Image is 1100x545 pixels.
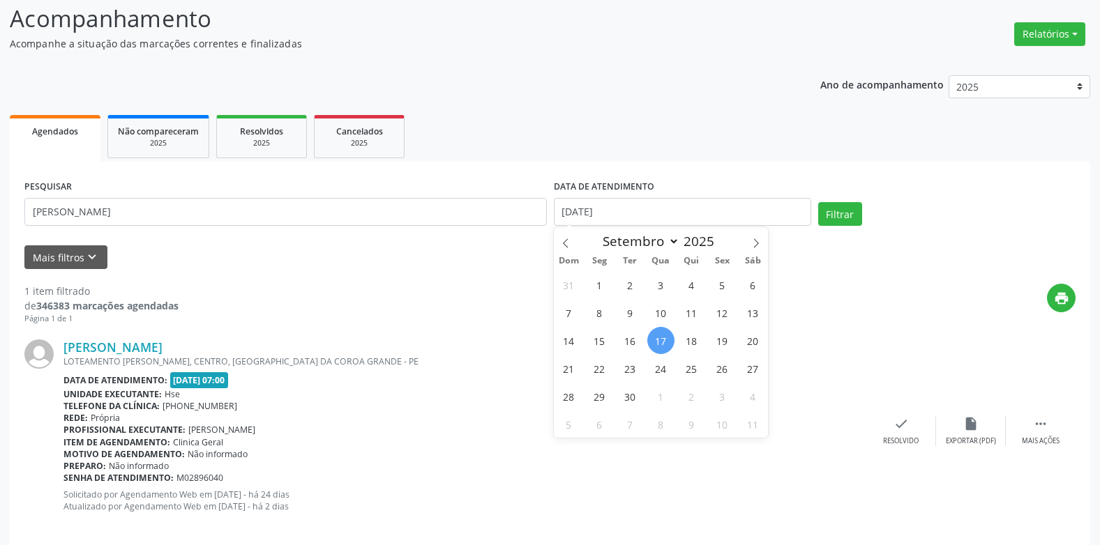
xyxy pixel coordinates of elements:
[555,355,582,382] span: Setembro 21, 2025
[63,374,167,386] b: Data de atendimento:
[63,436,170,448] b: Item de agendamento:
[63,448,185,460] b: Motivo de agendamento:
[63,489,866,512] p: Solicitado por Agendamento Web em [DATE] - há 24 dias Atualizado por Agendamento Web em [DATE] - ...
[615,256,645,266] span: Ter
[679,232,725,250] input: Year
[617,327,644,354] span: Setembro 16, 2025
[91,412,120,424] span: Própria
[227,138,296,148] div: 2025
[554,198,811,226] input: Selecione um intervalo
[739,383,767,410] span: Outubro 4, 2025
[596,231,680,251] select: Month
[173,436,223,448] span: Clinica Geral
[1033,416,1048,431] i: 
[617,271,644,298] span: Setembro 2, 2025
[586,355,613,382] span: Setembro 22, 2025
[883,436,919,446] div: Resolvido
[1014,22,1085,46] button: Relatórios
[617,299,644,326] span: Setembro 9, 2025
[584,256,615,266] span: Seg
[555,410,582,438] span: Outubro 5, 2025
[63,400,160,412] b: Telefone da clínica:
[24,176,72,198] label: PESQUISAR
[586,410,613,438] span: Outubro 6, 2025
[555,299,582,326] span: Setembro 7, 2025
[63,339,163,355] a: [PERSON_NAME]
[739,271,767,298] span: Setembro 6, 2025
[676,256,707,266] span: Qui
[678,383,705,410] span: Outubro 2, 2025
[118,125,199,137] span: Não compareceram
[818,202,862,226] button: Filtrar
[63,460,106,472] b: Preparo:
[709,355,736,382] span: Setembro 26, 2025
[554,176,654,198] label: DATA DE ATENDIMENTO
[709,271,736,298] span: Setembro 5, 2025
[586,383,613,410] span: Setembro 29, 2025
[63,355,866,367] div: LOTEAMENTO [PERSON_NAME], CENTRO, [GEOGRAPHIC_DATA] DA COROA GRANDE - PE
[118,138,199,148] div: 2025
[24,245,107,270] button: Mais filtroskeyboard_arrow_down
[617,355,644,382] span: Setembro 23, 2025
[709,410,736,438] span: Outubro 10, 2025
[109,460,169,472] span: Não informado
[336,125,383,137] span: Cancelados
[36,299,179,312] strong: 346383 marcações agendadas
[63,412,88,424] b: Rede:
[554,256,585,266] span: Dom
[1054,291,1069,306] i: print
[63,472,174,484] b: Senha de atendimento:
[678,299,705,326] span: Setembro 11, 2025
[63,388,162,400] b: Unidade executante:
[10,1,766,36] p: Acompanhamento
[324,138,394,148] div: 2025
[647,410,675,438] span: Outubro 8, 2025
[240,125,283,137] span: Resolvidos
[555,327,582,354] span: Setembro 14, 2025
[617,383,644,410] span: Setembro 30, 2025
[820,75,944,93] p: Ano de acompanhamento
[586,299,613,326] span: Setembro 8, 2025
[32,125,78,137] span: Agendados
[555,383,582,410] span: Setembro 28, 2025
[163,400,237,412] span: [PHONE_NUMBER]
[645,256,676,266] span: Qua
[84,250,100,265] i: keyboard_arrow_down
[24,313,179,325] div: Página 1 de 1
[709,383,736,410] span: Outubro 3, 2025
[1022,436,1060,446] div: Mais ações
[647,271,675,298] span: Setembro 3, 2025
[586,327,613,354] span: Setembro 15, 2025
[678,355,705,382] span: Setembro 25, 2025
[678,271,705,298] span: Setembro 4, 2025
[707,256,737,266] span: Sex
[170,372,229,388] span: [DATE] 07:00
[617,410,644,438] span: Outubro 7, 2025
[24,198,547,226] input: Nome, código do beneficiário ou CPF
[24,339,54,369] img: img
[586,271,613,298] span: Setembro 1, 2025
[1047,284,1076,312] button: print
[63,424,186,436] b: Profissional executante:
[894,416,909,431] i: check
[176,472,223,484] span: M02896040
[24,284,179,298] div: 1 item filtrado
[647,327,675,354] span: Setembro 17, 2025
[165,388,180,400] span: Hse
[678,327,705,354] span: Setembro 18, 2025
[188,448,248,460] span: Não informado
[647,299,675,326] span: Setembro 10, 2025
[737,256,768,266] span: Sáb
[739,327,767,354] span: Setembro 20, 2025
[946,436,996,446] div: Exportar (PDF)
[739,355,767,382] span: Setembro 27, 2025
[963,416,979,431] i: insert_drive_file
[555,271,582,298] span: Agosto 31, 2025
[739,410,767,438] span: Outubro 11, 2025
[709,327,736,354] span: Setembro 19, 2025
[24,298,179,313] div: de
[739,299,767,326] span: Setembro 13, 2025
[647,355,675,382] span: Setembro 24, 2025
[647,383,675,410] span: Outubro 1, 2025
[709,299,736,326] span: Setembro 12, 2025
